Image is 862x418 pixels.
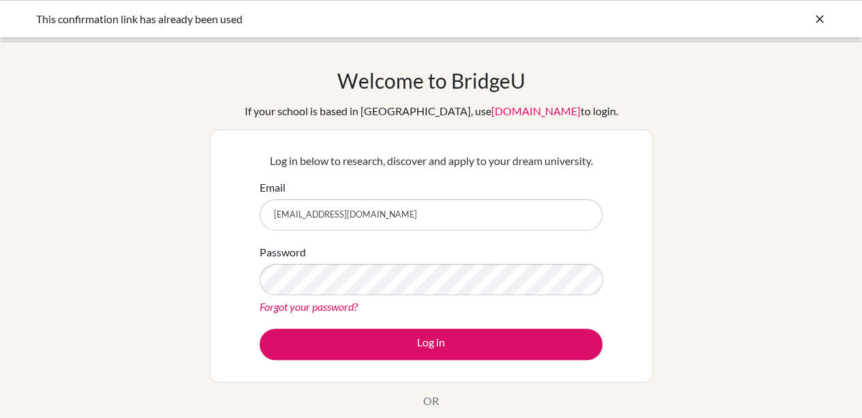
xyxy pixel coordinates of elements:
label: Password [260,244,306,260]
a: [DOMAIN_NAME] [491,104,581,117]
div: This confirmation link has already been used [36,11,622,27]
p: OR [423,393,439,409]
button: Log in [260,329,602,360]
a: Forgot your password? [260,300,358,313]
label: Email [260,179,286,196]
div: If your school is based in [GEOGRAPHIC_DATA], use to login. [245,103,618,119]
h1: Welcome to BridgeU [337,68,525,93]
p: Log in below to research, discover and apply to your dream university. [260,153,602,169]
